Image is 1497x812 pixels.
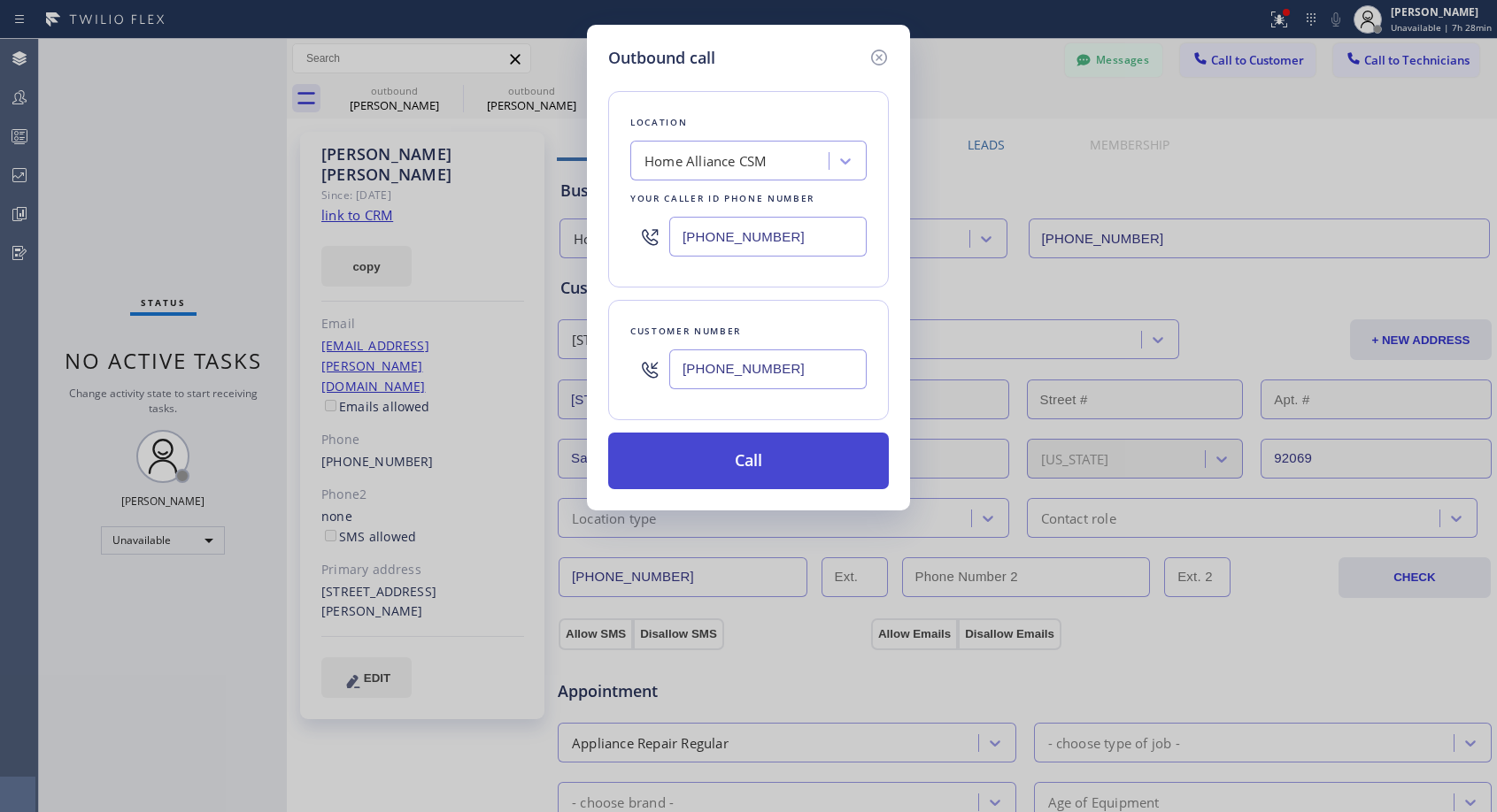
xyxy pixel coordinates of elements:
[630,113,867,132] div: Location
[669,349,867,389] input: (123) 456-7890
[669,217,867,257] input: (123) 456-7890
[630,189,867,208] div: Your caller id phone number
[644,151,767,172] div: Home Alliance CSM
[630,322,867,341] div: Customer number
[608,46,715,70] h5: Outbound call
[608,433,889,489] button: Call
